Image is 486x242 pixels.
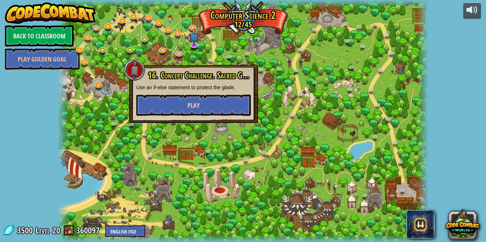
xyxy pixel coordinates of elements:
button: Adjust volume [463,2,481,19]
p: Use an if-else statement to protect the glade. [136,84,251,91]
img: level-banner-unstarted-subscriber.png [189,28,199,46]
span: 20 [52,225,60,236]
span: 3500 [17,225,35,236]
span: Level [36,225,50,236]
img: CodeCombat - Learn how to code by playing a game [5,2,96,24]
a: Play Golden Goal [5,48,80,70]
img: level-banner-unstarted.png [200,13,209,28]
span: Play [187,101,200,110]
span: 16. Concept Challenge. Sacred Glade [148,69,254,81]
a: 360097 [76,225,102,236]
a: Back to Classroom [5,25,74,47]
button: Play [136,95,251,116]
